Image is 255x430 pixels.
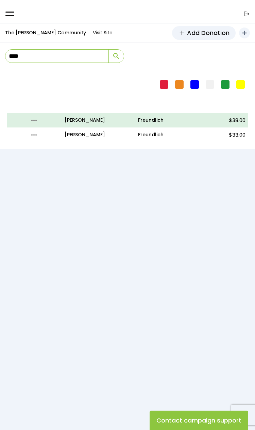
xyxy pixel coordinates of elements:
[10,131,58,138] i: more_horiz
[108,50,124,63] button: search
[138,116,191,124] a: Freundlich
[89,26,116,39] a: Visit Site
[65,116,133,124] a: [PERSON_NAME]
[239,28,250,38] button: add
[112,52,120,60] span: search
[197,116,245,125] p: $38.00
[65,131,133,139] a: [PERSON_NAME]
[5,29,86,37] p: The [PERSON_NAME] Community
[172,26,236,40] a: addAdd Donation
[138,131,191,139] a: Freundlich
[178,29,186,37] span: add
[150,411,248,430] button: Contact campaign support
[241,30,248,36] i: add
[10,117,58,124] i: more_horiz
[197,130,245,139] p: $33.00
[187,28,230,37] span: Add Donation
